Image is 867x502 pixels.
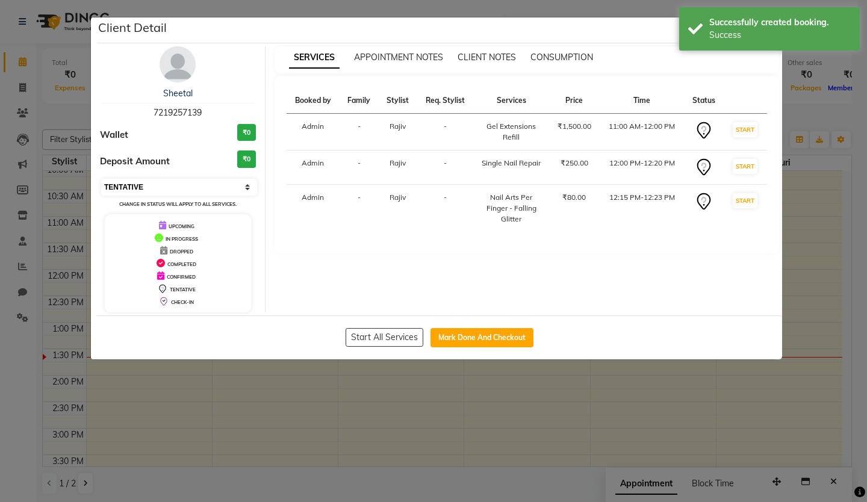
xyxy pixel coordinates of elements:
[709,16,851,29] div: Successfully created booking.
[480,121,542,143] div: Gel Extensions Refill
[379,88,417,114] th: Stylist
[354,52,443,63] span: APPOINTMENT NOTES
[530,52,593,63] span: CONSUMPTION
[684,88,723,114] th: Status
[170,249,193,255] span: DROPPED
[600,185,685,232] td: 12:15 PM-12:23 PM
[390,122,406,131] span: Rajiv
[430,328,533,347] button: Mark Done And Checkout
[100,128,128,142] span: Wallet
[287,88,340,114] th: Booked by
[167,261,196,267] span: COMPLETED
[390,193,406,202] span: Rajiv
[549,88,600,114] th: Price
[287,150,340,185] td: Admin
[98,19,167,37] h5: Client Detail
[473,88,549,114] th: Services
[160,46,196,82] img: avatar
[417,88,473,114] th: Req. Stylist
[417,114,473,150] td: -
[119,201,237,207] small: Change in status will apply to all services.
[340,150,379,185] td: -
[556,121,592,132] div: ₹1,500.00
[556,158,592,169] div: ₹250.00
[417,185,473,232] td: -
[169,223,194,229] span: UPCOMING
[100,155,170,169] span: Deposit Amount
[733,159,757,174] button: START
[237,124,256,141] h3: ₹0
[417,150,473,185] td: -
[480,192,542,225] div: Nail Arts Per Finger - Falling Glitter
[340,88,379,114] th: Family
[733,122,757,137] button: START
[340,114,379,150] td: -
[390,158,406,167] span: Rajiv
[237,150,256,168] h3: ₹0
[289,47,340,69] span: SERVICES
[287,114,340,150] td: Admin
[458,52,516,63] span: CLIENT NOTES
[480,158,542,169] div: Single Nail Repair
[166,236,198,242] span: IN PROGRESS
[154,107,202,118] span: 7219257139
[600,114,685,150] td: 11:00 AM-12:00 PM
[600,150,685,185] td: 12:00 PM-12:20 PM
[346,328,423,347] button: Start All Services
[287,185,340,232] td: Admin
[163,88,193,99] a: Sheetal
[600,88,685,114] th: Time
[167,274,196,280] span: CONFIRMED
[170,287,196,293] span: TENTATIVE
[171,299,194,305] span: CHECK-IN
[709,29,851,42] div: Success
[340,185,379,232] td: -
[556,192,592,203] div: ₹80.00
[733,193,757,208] button: START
